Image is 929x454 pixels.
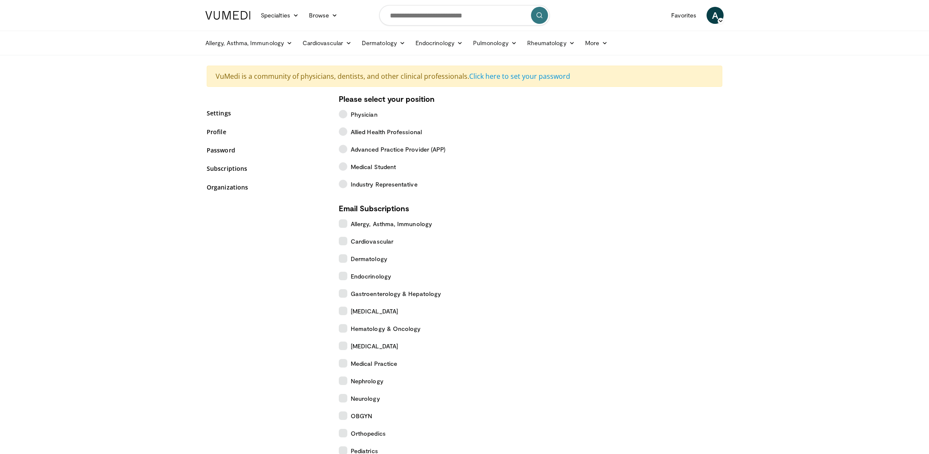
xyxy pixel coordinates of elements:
[707,7,724,24] a: A
[207,127,326,136] a: Profile
[379,5,550,26] input: Search topics, interventions
[351,289,441,298] span: Gastroenterology & Hepatology
[351,342,398,351] span: [MEDICAL_DATA]
[410,34,468,52] a: Endocrinology
[351,162,396,171] span: Medical Student
[357,34,410,52] a: Dermatology
[207,146,326,155] a: Password
[205,11,251,20] img: VuMedi Logo
[522,34,580,52] a: Rheumatology
[351,145,445,154] span: Advanced Practice Provider (APP)
[351,429,386,438] span: Orthopedics
[297,34,357,52] a: Cardiovascular
[207,109,326,118] a: Settings
[469,72,570,81] a: Click here to set your password
[256,7,304,24] a: Specialties
[351,307,398,316] span: [MEDICAL_DATA]
[351,272,391,281] span: Endocrinology
[207,183,326,192] a: Organizations
[207,164,326,173] a: Subscriptions
[351,110,378,119] span: Physician
[580,34,613,52] a: More
[351,324,421,333] span: Hematology & Oncology
[351,237,393,246] span: Cardiovascular
[351,219,432,228] span: Allergy, Asthma, Immunology
[351,376,384,385] span: Nephrology
[304,7,343,24] a: Browse
[351,411,372,420] span: OBGYN
[468,34,522,52] a: Pulmonology
[666,7,701,24] a: Favorites
[351,254,387,263] span: Dermatology
[339,94,435,103] strong: Please select your position
[351,127,422,136] span: Allied Health Professional
[351,394,380,403] span: Neurology
[207,66,722,87] div: VuMedi is a community of physicians, dentists, and other clinical professionals.
[200,34,297,52] a: Allergy, Asthma, Immunology
[339,204,409,213] strong: Email Subscriptions
[351,180,418,189] span: Industry Representative
[351,359,397,368] span: Medical Practice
